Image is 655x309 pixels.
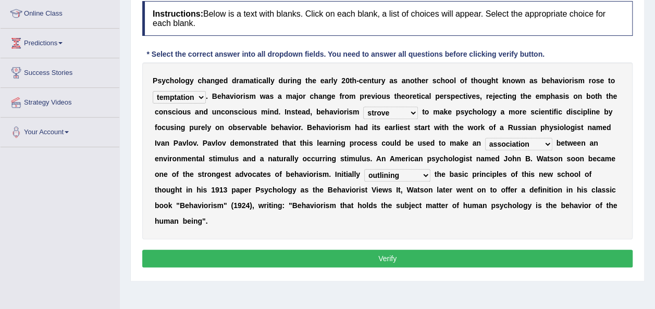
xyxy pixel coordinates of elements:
b: u [249,108,253,116]
b: i [556,108,558,116]
b: l [268,76,270,85]
b: v [333,108,338,116]
b: o [425,108,429,116]
b: i [267,108,269,116]
b: g [512,92,516,100]
b: d [278,76,283,85]
b: d [232,76,237,85]
b: h [473,76,478,85]
b: n [323,92,327,100]
b: u [482,76,487,85]
b: b [586,92,591,100]
b: d [306,108,311,116]
b: g [296,76,301,85]
b: s [253,108,257,116]
b: i [580,108,583,116]
b: a [302,108,306,116]
b: g [215,76,219,85]
b: r [342,92,344,100]
b: b [316,108,321,116]
b: m [509,108,515,116]
b: s [386,92,390,100]
b: m [286,92,292,100]
b: o [478,76,483,85]
b: o [405,92,410,100]
b: . [206,92,208,100]
b: n [229,108,234,116]
b: g [185,76,190,85]
b: c [258,76,263,85]
b: s [234,108,238,116]
b: s [170,123,174,132]
b: o [511,76,515,85]
b: o [339,108,344,116]
b: m [353,108,359,116]
b: s [460,108,464,116]
b: t [416,92,419,100]
b: f [553,108,556,116]
b: s [349,108,353,116]
h4: Below is a text with blanks. Click on each blank, a list of choices will appear. Select the appro... [142,1,633,36]
b: l [266,76,268,85]
b: n [506,76,511,85]
b: e [546,76,550,85]
b: r [443,92,446,100]
b: n [591,108,596,116]
b: e [522,108,526,116]
b: p [546,92,551,100]
b: p [360,92,364,100]
b: s [596,76,600,85]
b: w [515,76,521,85]
a: Your Account [1,118,119,144]
b: g [488,108,492,116]
b: i [234,92,236,100]
b: P [153,76,157,85]
b: 0 [345,76,350,85]
b: e [440,92,444,100]
b: m [349,92,355,100]
b: n [287,108,291,116]
b: c [166,76,170,85]
b: t [350,76,352,85]
b: v [559,76,563,85]
b: n [545,108,549,116]
b: l [331,76,333,85]
b: r [378,76,381,85]
b: , [310,108,312,116]
b: i [419,92,421,100]
b: i [256,76,258,85]
b: u [166,123,170,132]
b: i [563,92,565,100]
b: p [435,92,440,100]
b: n [508,92,512,100]
b: c [535,108,539,116]
b: t [503,92,505,100]
b: c [155,108,159,116]
b: o [236,92,241,100]
b: y [492,108,497,116]
b: i [375,92,377,100]
b: c [221,108,225,116]
b: t [595,92,598,100]
b: a [329,108,333,116]
b: y [608,108,612,116]
b: t [549,108,552,116]
b: r [520,108,522,116]
b: e [495,92,499,100]
b: a [206,76,211,85]
b: i [242,108,244,116]
b: o [449,76,454,85]
b: c [558,108,562,116]
b: o [477,108,481,116]
b: . [278,108,280,116]
b: p [451,92,455,100]
b: o [610,76,615,85]
b: t [414,76,417,85]
b: i [538,108,540,116]
b: n [521,76,525,85]
a: Strategy Videos [1,88,119,114]
b: a [239,76,243,85]
b: c [359,76,363,85]
b: o [225,108,230,116]
b: a [555,92,559,100]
